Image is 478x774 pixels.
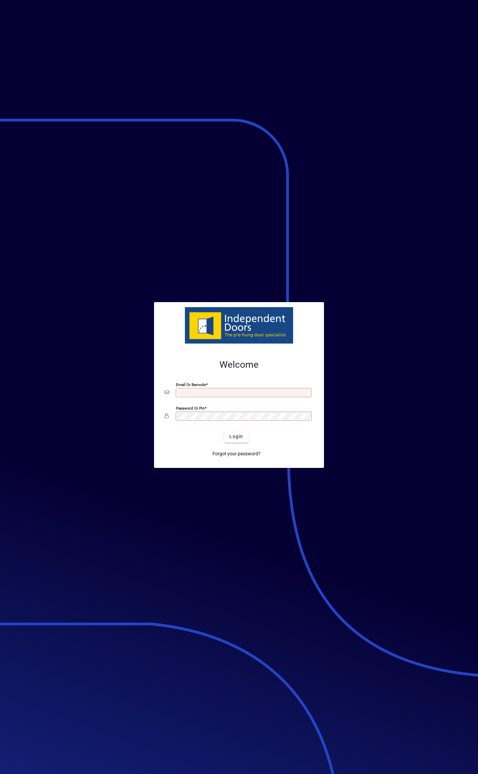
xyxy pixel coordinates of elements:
[176,382,206,387] mat-label: Email or Barcode
[224,431,248,443] button: Login
[176,406,204,410] mat-label: Password or Pin
[165,359,313,370] h2: Welcome
[212,450,261,457] span: Forgot your password?
[210,448,263,460] a: Forgot your password?
[229,433,243,440] span: Login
